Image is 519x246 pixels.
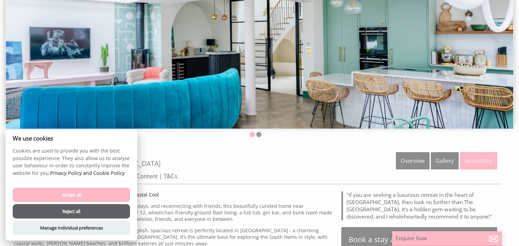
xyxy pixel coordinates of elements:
blockquote: "If you are seeking a luxurious retreat in the heart of [GEOGRAPHIC_DATA], then look no further t... [341,191,497,220]
p: Designed for multigenerational holidays, celebratory stays, and reconnecting with friends, this b... [14,203,333,222]
button: Accept all [13,188,130,202]
p: Cookies are used to provide you with the best possible experience. They also allow us to analyse ... [5,147,137,182]
button: Manage Individual preferences [13,221,130,235]
p: Enquire Now [396,235,498,242]
button: Reject all [13,204,130,219]
a: Availability [460,152,497,169]
a: Gallery [431,152,459,169]
a: Overview [396,152,429,169]
h2: We use cookies [5,135,137,142]
a: T&Cs [164,172,177,180]
a: Privacy Policy and Cookie Policy [50,170,125,176]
